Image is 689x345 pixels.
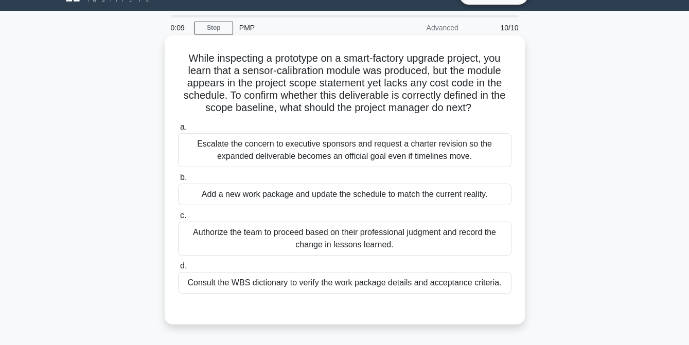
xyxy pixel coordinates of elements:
[465,17,525,38] div: 10/10
[180,261,187,270] span: d.
[180,211,186,220] span: c.
[233,17,375,38] div: PMP
[178,222,511,256] div: Authorize the team to proceed based on their professional judgment and record the change in lesso...
[375,17,465,38] div: Advanced
[178,133,511,167] div: Escalate the concern to executive sponsors and request a charter revision so the expanded deliver...
[180,173,187,181] span: b.
[180,122,187,131] span: a.
[178,184,511,205] div: Add a new work package and update the schedule to match the current reality.
[165,17,195,38] div: 0:09
[195,22,233,34] a: Stop
[177,52,513,115] h5: While inspecting a prototype on a smart-factory upgrade project, you learn that a sensor-calibrat...
[178,272,511,294] div: Consult the WBS dictionary to verify the work package details and acceptance criteria.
